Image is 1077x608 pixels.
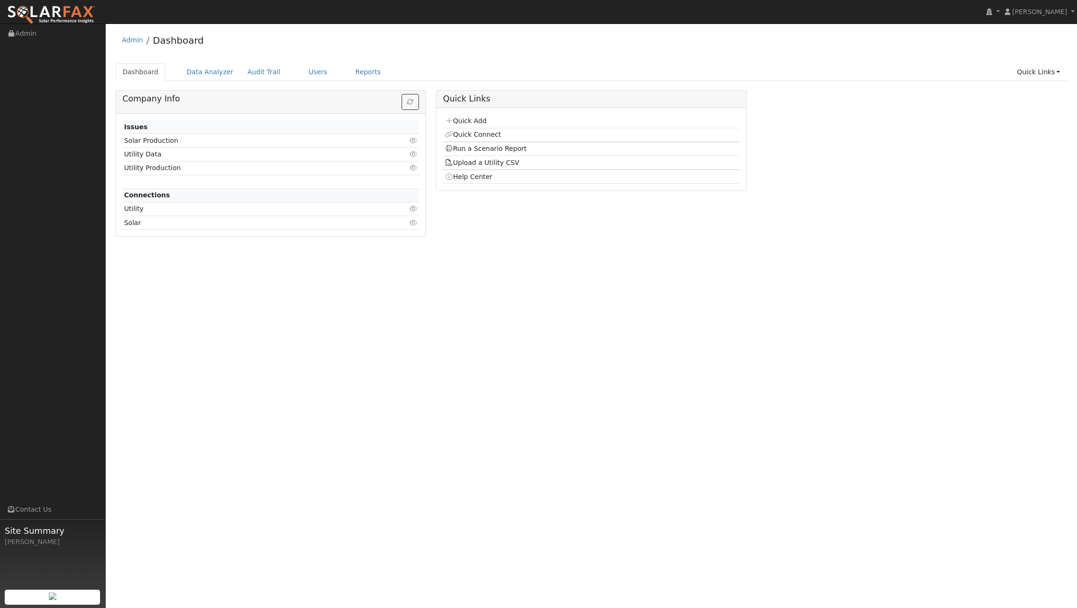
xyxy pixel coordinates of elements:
h5: Quick Links [443,94,739,104]
a: Reports [349,63,388,81]
i: Click to view [409,219,418,226]
a: Users [302,63,334,81]
a: Admin [122,36,143,44]
i: Click to view [409,205,418,212]
td: Utility [123,202,371,216]
span: [PERSON_NAME] [1012,8,1067,16]
span: Site Summary [5,524,101,537]
a: Help Center [445,173,493,180]
td: Utility Production [123,161,371,175]
a: Audit Trail [240,63,287,81]
strong: Issues [124,123,147,131]
a: Dashboard [153,35,204,46]
a: Dashboard [116,63,166,81]
td: Solar [123,216,371,230]
a: Run a Scenario Report [445,145,527,152]
i: Click to view [409,151,418,157]
a: Quick Add [445,117,487,125]
i: Click to view [409,137,418,144]
img: SolarFax [7,5,95,25]
a: Quick Connect [445,131,501,138]
strong: Connections [124,191,170,199]
div: [PERSON_NAME] [5,537,101,547]
a: Upload a Utility CSV [445,159,519,166]
i: Click to view [409,164,418,171]
a: Data Analyzer [179,63,240,81]
h5: Company Info [123,94,419,104]
td: Utility Data [123,148,371,161]
a: Quick Links [1010,63,1067,81]
img: retrieve [49,592,56,600]
td: Solar Production [123,134,371,148]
